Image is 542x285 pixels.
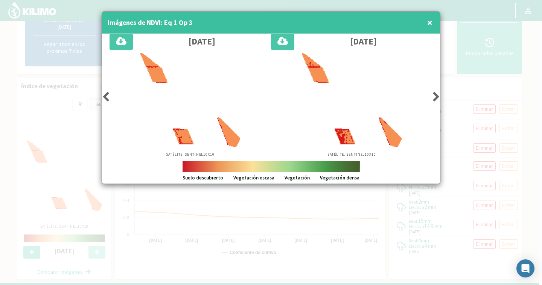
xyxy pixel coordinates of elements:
span: 10X10 [203,152,215,157]
button: Close [425,15,434,30]
p: Satélite: Sentinel [327,152,376,157]
p: Vegetación [285,174,310,182]
p: Vegetación densa [320,174,359,182]
span: 10X10 [365,152,376,157]
span: × [427,16,432,29]
p: Vegetación escasa [233,174,274,182]
h4: Imágenes de NDVI: Eq 1 Op 3 [108,17,193,28]
p: Suelo descubierto [183,174,223,182]
p: Satélite: Sentinel [166,152,215,157]
div: Open Intercom Messenger [516,259,534,277]
h3: [DATE] [350,37,377,46]
h3: [DATE] [189,37,215,46]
